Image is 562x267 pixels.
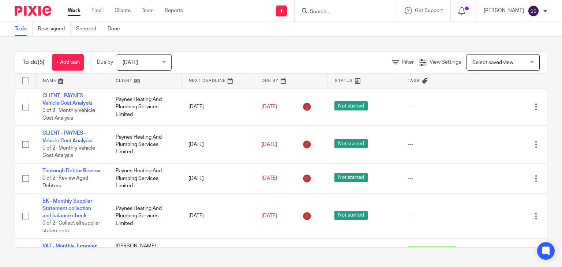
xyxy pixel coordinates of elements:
[38,59,45,65] span: (5)
[108,193,181,238] td: Paynes Heating And Plumbing Services Limited
[408,141,467,148] div: ---
[15,6,51,16] img: Pixie
[402,60,414,65] span: Filter
[181,126,254,163] td: [DATE]
[42,199,92,219] a: BK - Monthly Supplier Statement collection and balance check
[52,54,84,71] a: + Add task
[42,176,88,189] span: 0 of 2 · Review Aged Debtors
[15,22,33,36] a: To do
[91,7,104,14] a: Email
[408,212,467,219] div: ---
[68,7,80,14] a: Work
[108,163,181,193] td: Paynes Heating And Plumbing Services Limited
[38,22,71,36] a: Reassigned
[472,60,513,65] span: Select saved view
[115,7,131,14] a: Clients
[108,88,181,126] td: Paynes Heating And Plumbing Services Limited
[262,104,277,109] span: [DATE]
[334,173,368,182] span: Not started
[42,244,97,256] a: VAT - Monthly Turnover Check for VAT
[76,22,102,36] a: Snoozed
[334,211,368,220] span: Not started
[334,101,368,110] span: Not started
[262,142,277,147] span: [DATE]
[528,5,539,17] img: svg%3E
[484,7,524,14] p: [PERSON_NAME]
[262,176,277,181] span: [DATE]
[42,146,95,158] span: 0 of 2 · Monthly Vehicle Cost Analysis
[42,93,92,106] a: CLIENT - PAYNES - Vehicle Cost Analysis
[142,7,154,14] a: Team
[42,108,95,121] span: 0 of 2 · Monthly Vehicle Cost Analysis
[408,103,467,110] div: ---
[108,22,125,36] a: Done
[123,60,138,65] span: [DATE]
[309,9,375,15] input: Search
[97,59,113,66] p: Due by
[408,247,456,256] span: Other compliance
[181,163,254,193] td: [DATE]
[181,193,254,238] td: [DATE]
[430,60,461,65] span: View Settings
[42,168,100,173] a: Thorough Debtor Review
[165,7,183,14] a: Reports
[415,8,443,13] span: Get Support
[262,213,277,218] span: [DATE]
[181,88,254,126] td: [DATE]
[334,139,368,148] span: Not started
[42,131,92,143] a: CLIENT - PAYNES - Vehicle Cost Analysis
[22,59,45,66] h1: To do
[108,126,181,163] td: Paynes Heating And Plumbing Services Limited
[408,175,467,182] div: ---
[42,221,100,234] span: 0 of 2 · Collect all supplier statements
[408,79,420,83] span: Tags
